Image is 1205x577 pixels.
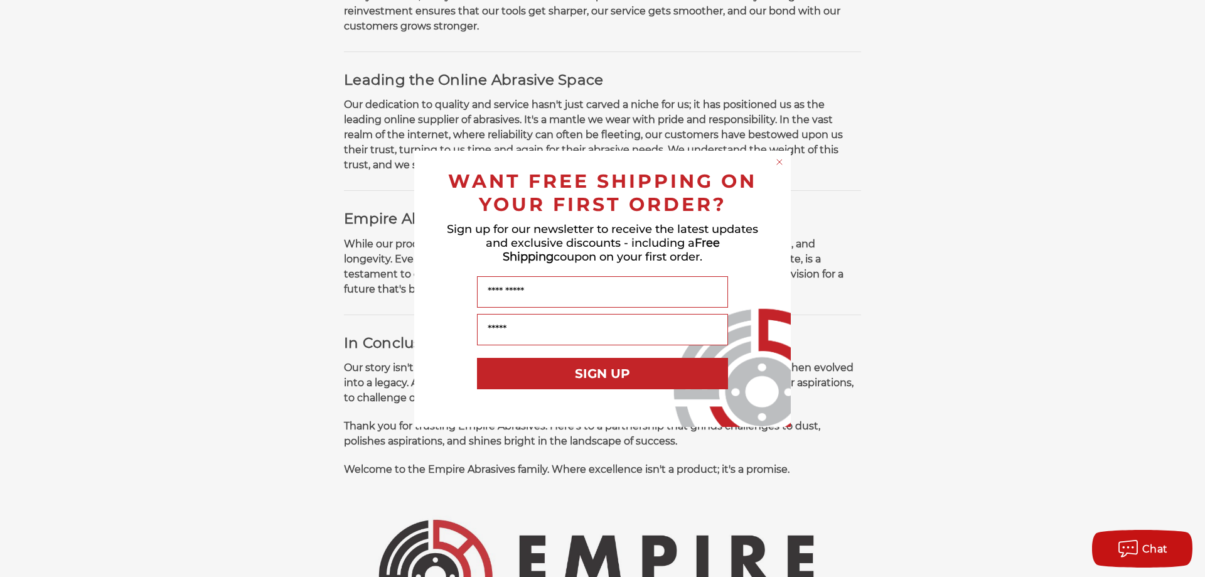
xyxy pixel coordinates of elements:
[448,170,757,216] span: WANT FREE SHIPPING ON YOUR FIRST ORDER?
[477,358,728,389] button: SIGN UP
[503,236,720,264] span: Free Shipping
[447,222,758,264] span: Sign up for our newsletter to receive the latest updates and exclusive discounts - including a co...
[1142,543,1168,555] span: Chat
[1092,530,1192,568] button: Chat
[773,156,786,168] button: Close dialog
